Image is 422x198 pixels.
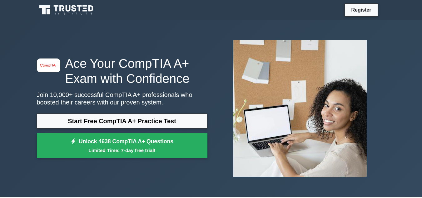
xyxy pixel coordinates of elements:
[45,147,200,154] small: Limited Time: 7-day free trial!
[37,91,207,106] p: Join 10,000+ successful CompTIA A+ professionals who boosted their careers with our proven system.
[37,133,207,158] a: Unlock 4638 CompTIA A+ QuestionsLimited Time: 7-day free trial!
[347,6,375,14] a: Register
[37,114,207,129] a: Start Free CompTIA A+ Practice Test
[37,56,207,86] h1: Ace Your CompTIA A+ Exam with Confidence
